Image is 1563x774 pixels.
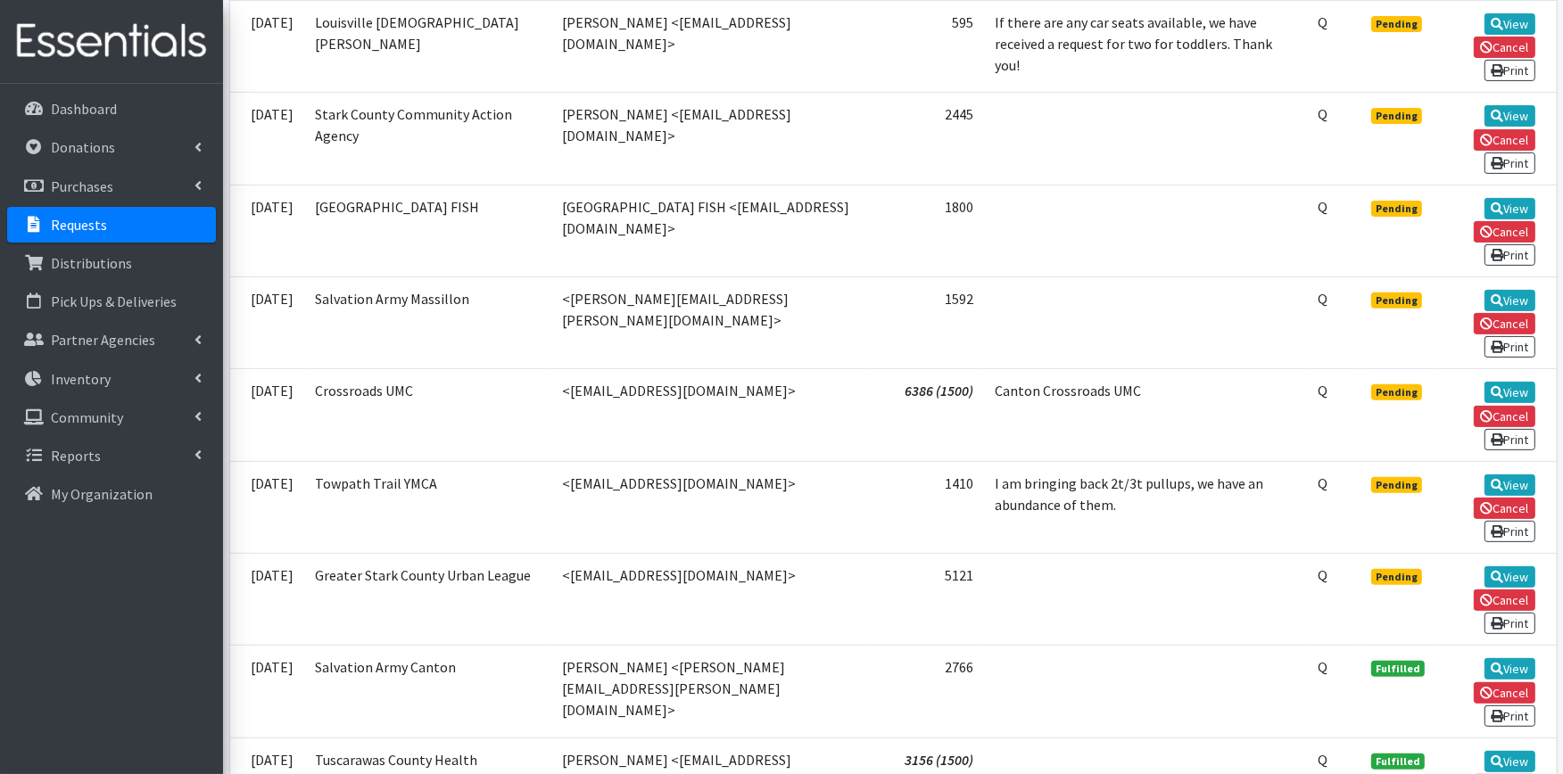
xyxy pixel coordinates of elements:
span: Pending [1371,292,1422,309]
abbr: Quantity [1318,751,1327,769]
a: Inventory [7,361,216,397]
a: My Organization [7,476,216,512]
a: Cancel [1474,221,1535,243]
a: Cancel [1474,498,1535,519]
td: 2766 [866,646,985,737]
td: [DATE] [230,646,305,737]
a: Cancel [1474,406,1535,427]
abbr: Quantity [1318,198,1327,216]
a: Cancel [1474,589,1535,611]
td: Towpath Trail YMCA [305,461,551,553]
a: Print [1484,244,1535,266]
span: Pending [1371,384,1422,400]
a: Cancel [1474,682,1535,704]
p: Distributions [51,254,132,272]
td: <[EMAIL_ADDRESS][DOMAIN_NAME]> [551,461,866,553]
td: I am bringing back 2t/3t pullups, we have an abundance of them. [984,461,1307,553]
td: 1592 [866,276,985,368]
a: Donations [7,129,216,165]
a: Community [7,399,216,435]
td: [DATE] [230,461,305,553]
a: View [1484,751,1535,772]
span: Pending [1371,108,1422,124]
p: My Organization [51,485,153,503]
p: Inventory [51,370,111,388]
abbr: Quantity [1318,658,1327,676]
a: Requests [7,207,216,243]
span: Pending [1371,16,1422,32]
a: View [1484,382,1535,403]
abbr: Quantity [1318,566,1327,584]
td: 5121 [866,553,985,645]
td: 1800 [866,185,985,276]
td: [GEOGRAPHIC_DATA] FISH [305,185,551,276]
a: View [1484,198,1535,219]
abbr: Quantity [1318,13,1327,31]
p: Requests [51,216,107,234]
td: [DATE] [230,276,305,368]
a: Pick Ups & Deliveries [7,284,216,319]
a: Cancel [1474,313,1535,334]
a: Purchases [7,169,216,204]
td: [PERSON_NAME] <[EMAIL_ADDRESS][DOMAIN_NAME]> [551,93,866,185]
td: [GEOGRAPHIC_DATA] FISH <[EMAIL_ADDRESS][DOMAIN_NAME]> [551,185,866,276]
a: Print [1484,705,1535,727]
a: View [1484,474,1535,496]
abbr: Quantity [1318,105,1327,123]
img: HumanEssentials [7,12,216,71]
td: 2445 [866,93,985,185]
p: Partner Agencies [51,331,155,349]
a: Reports [7,438,216,473]
p: Pick Ups & Deliveries [51,292,177,310]
a: Print [1484,521,1535,542]
abbr: Quantity [1318,382,1327,399]
a: Cancel [1474,129,1535,151]
a: Distributions [7,245,216,281]
p: Donations [51,138,115,156]
a: Print [1484,613,1535,634]
td: Greater Stark County Urban League [305,553,551,645]
a: Print [1484,429,1535,450]
p: Dashboard [51,100,117,118]
td: <[EMAIL_ADDRESS][DOMAIN_NAME]> [551,553,866,645]
p: Purchases [51,177,113,195]
td: Stark County Community Action Agency [305,93,551,185]
td: [DATE] [230,553,305,645]
a: View [1484,658,1535,679]
td: [DATE] [230,93,305,185]
p: Reports [51,447,101,465]
td: Canton Crossroads UMC [984,369,1307,461]
a: Print [1484,60,1535,81]
td: <[EMAIL_ADDRESS][DOMAIN_NAME]> [551,369,866,461]
td: 1410 [866,461,985,553]
td: 6386 (1500) [866,369,985,461]
a: Dashboard [7,91,216,127]
abbr: Quantity [1318,474,1327,492]
a: View [1484,566,1535,588]
td: [DATE] [230,369,305,461]
span: Pending [1371,569,1422,585]
td: Crossroads UMC [305,369,551,461]
a: View [1484,290,1535,311]
a: View [1484,13,1535,35]
span: Pending [1371,477,1422,493]
span: Fulfilled [1371,661,1425,677]
a: Partner Agencies [7,322,216,358]
p: Community [51,408,123,426]
a: View [1484,105,1535,127]
td: [PERSON_NAME] <[PERSON_NAME][EMAIL_ADDRESS][PERSON_NAME][DOMAIN_NAME]> [551,646,866,737]
a: Cancel [1474,37,1535,58]
td: Salvation Army Massillon [305,276,551,368]
span: Pending [1371,201,1422,217]
span: Fulfilled [1371,753,1425,770]
a: Print [1484,336,1535,358]
a: Print [1484,152,1535,174]
td: <[PERSON_NAME][EMAIL_ADDRESS][PERSON_NAME][DOMAIN_NAME]> [551,276,866,368]
td: [DATE] [230,185,305,276]
abbr: Quantity [1318,290,1327,308]
td: Salvation Army Canton [305,646,551,737]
